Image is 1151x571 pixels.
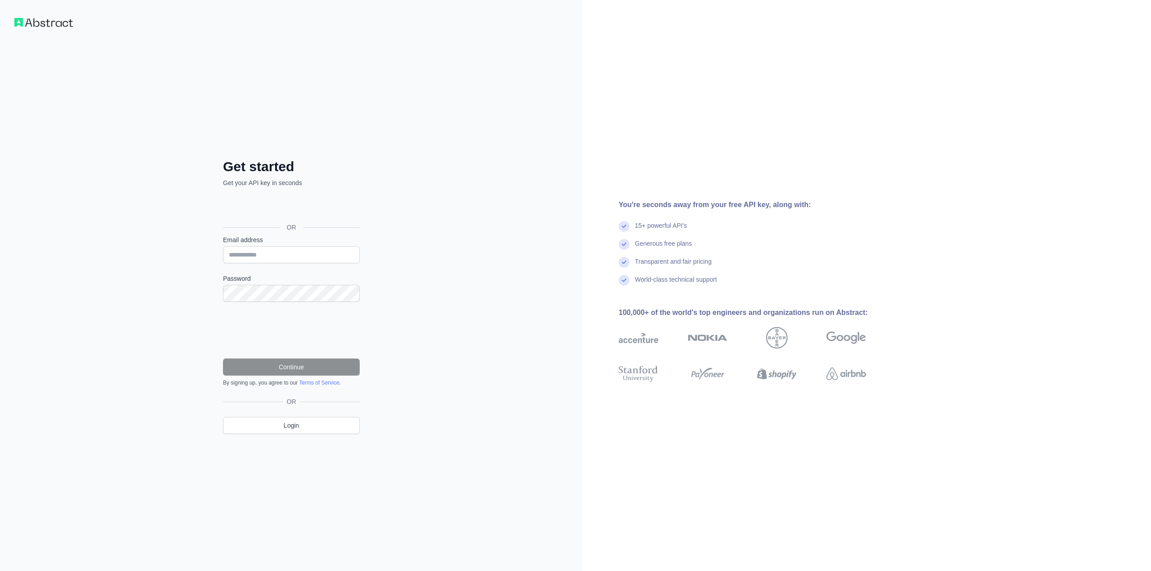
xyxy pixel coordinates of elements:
[826,364,866,384] img: airbnb
[219,197,362,217] iframe: Sign in with Google Button
[283,397,300,406] span: OR
[223,178,360,187] p: Get your API key in seconds
[635,275,717,293] div: World-class technical support
[635,221,687,239] div: 15+ powerful API's
[299,380,339,386] a: Terms of Service
[223,235,360,244] label: Email address
[14,18,73,27] img: Workflow
[619,307,895,318] div: 100,000+ of the world's top engineers and organizations run on Abstract:
[688,364,727,384] img: payoneer
[223,313,360,348] iframe: reCAPTCHA
[223,359,360,376] button: Continue
[619,364,658,384] img: stanford university
[223,159,360,175] h2: Get started
[619,199,895,210] div: You're seconds away from your free API key, along with:
[826,327,866,349] img: google
[619,257,629,268] img: check mark
[223,417,360,434] a: Login
[223,274,360,283] label: Password
[223,379,360,386] div: By signing up, you agree to our .
[280,223,303,232] span: OR
[619,239,629,250] img: check mark
[619,221,629,232] img: check mark
[766,327,788,349] img: bayer
[619,327,658,349] img: accenture
[635,257,712,275] div: Transparent and fair pricing
[619,275,629,286] img: check mark
[757,364,797,384] img: shopify
[688,327,727,349] img: nokia
[635,239,692,257] div: Generous free plans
